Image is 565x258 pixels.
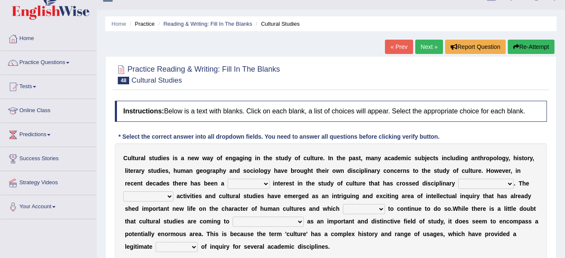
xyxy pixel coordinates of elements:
b: b [204,180,208,187]
b: . [323,155,325,161]
b: r [283,180,285,187]
b: i [273,180,275,187]
b: c [153,180,156,187]
b: o [453,167,456,174]
b: c [383,167,387,174]
b: t [133,155,135,161]
b: y [223,167,226,174]
b: t [292,180,294,187]
b: r [294,167,297,174]
b: l [353,180,355,187]
b: s [276,155,279,161]
b: t [354,180,356,187]
b: a [352,155,355,161]
b: a [212,167,216,174]
b: i [517,155,519,161]
b: e [320,155,323,161]
b: a [229,167,233,174]
b: h [424,167,427,174]
b: c [250,167,253,174]
b: o [247,167,250,174]
b: d [146,180,150,187]
b: f [220,155,223,161]
b: n [390,167,394,174]
b: r [528,155,530,161]
b: n [274,180,278,187]
b: g [232,155,236,161]
h2: Practice Reading & Writing: Fill In The Blanks [115,63,280,84]
b: d [347,167,351,174]
b: t [522,155,524,161]
b: u [135,155,138,161]
b: n [233,167,236,174]
b: a [207,155,210,161]
b: t [359,155,361,161]
b: r [210,167,212,174]
b: h [265,155,269,161]
b: t [306,180,308,187]
b: a [236,155,239,161]
b: a [278,167,281,174]
b: j [425,155,427,161]
b: s [174,155,178,161]
b: t [141,180,143,187]
b: u [307,155,310,161]
b: l [497,155,499,161]
b: c [462,167,465,174]
b: g [239,155,243,161]
b: a [371,167,374,174]
b: u [356,180,360,187]
b: y [506,155,509,161]
b: e [163,180,166,187]
b: , [533,155,534,161]
b: t [312,155,314,161]
b: c [130,180,134,187]
b: t [413,167,415,174]
b: n [403,167,406,174]
b: s [166,155,170,161]
b: m [401,155,406,161]
b: y [377,167,380,174]
b: t [279,155,281,161]
b: b [291,167,294,174]
b: t [128,167,130,174]
b: e [499,167,502,174]
b: u [154,155,158,161]
b: e [427,155,430,161]
b: p [361,167,365,174]
b: u [314,155,318,161]
b: e [397,167,401,174]
b: t [151,167,153,174]
b: i [160,167,162,174]
b: d [327,180,331,187]
b: e [398,155,401,161]
b: s [406,167,410,174]
b: e [311,180,315,187]
b: o [217,155,220,161]
b: i [297,180,299,187]
b: y [331,180,334,187]
b: p [490,155,493,161]
b: n [340,167,344,174]
b: e [284,167,287,174]
b: r [360,180,362,187]
small: Cultural Studies [131,76,182,84]
b: h [173,167,177,174]
b: h [191,180,194,187]
b: h [339,155,342,161]
b: i [325,167,327,174]
a: Strategy Videos [0,171,96,192]
b: u [452,155,456,161]
b: l [469,167,470,174]
b: d [159,180,163,187]
button: Report Question [445,40,506,54]
b: f [298,155,300,161]
b: o [493,155,497,161]
b: o [203,167,207,174]
a: Reading & Writing: Fill In The Blanks [163,21,252,27]
b: a [156,180,159,187]
b: u [349,180,353,187]
b: y [268,167,271,174]
b: . [481,167,483,174]
b: a [181,155,184,161]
